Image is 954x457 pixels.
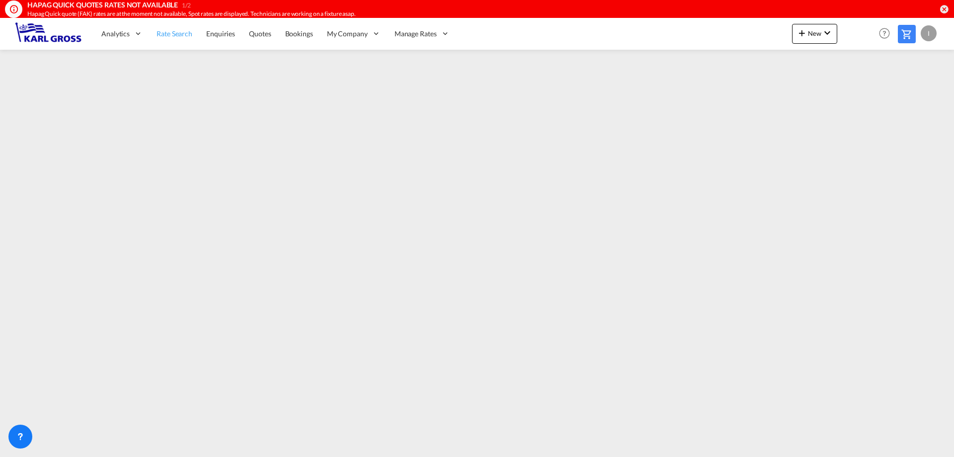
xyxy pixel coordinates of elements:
[388,17,457,50] div: Manage Rates
[278,17,320,50] a: Bookings
[921,25,937,41] div: I
[9,4,19,14] md-icon: icon-information-outline
[320,17,388,50] div: My Company
[796,27,808,39] md-icon: icon-plus 400-fg
[15,22,82,45] img: 3269c73066d711f095e541db4db89301.png
[94,17,150,50] div: Analytics
[199,17,242,50] a: Enquiries
[242,17,278,50] a: Quotes
[27,10,807,18] div: Hapag Quick quote (FAK) rates are at the moment not available, Spot rates are displayed. Technici...
[821,27,833,39] md-icon: icon-chevron-down
[792,24,837,44] button: icon-plus 400-fgNewicon-chevron-down
[249,29,271,38] span: Quotes
[939,4,949,14] button: icon-close-circle
[157,29,192,38] span: Rate Search
[182,1,191,10] div: 1/2
[876,25,898,43] div: Help
[206,29,235,38] span: Enquiries
[101,29,130,39] span: Analytics
[327,29,368,39] span: My Company
[395,29,437,39] span: Manage Rates
[876,25,893,42] span: Help
[285,29,313,38] span: Bookings
[150,17,199,50] a: Rate Search
[796,29,833,37] span: New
